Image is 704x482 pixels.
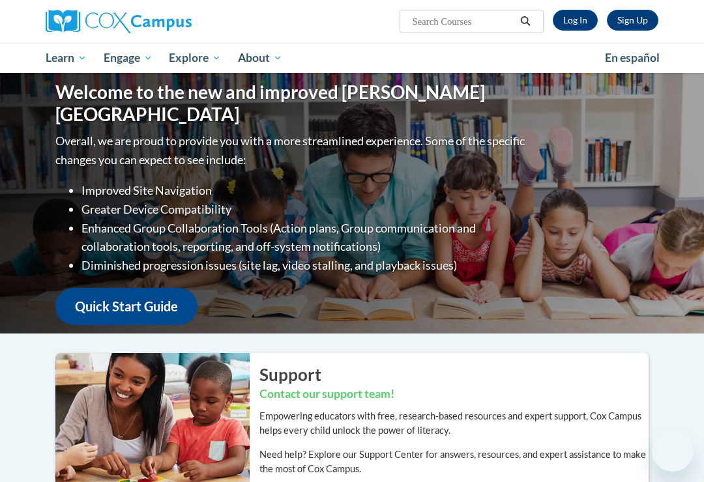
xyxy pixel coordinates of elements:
[95,43,161,73] a: Engage
[238,50,282,66] span: About
[81,181,528,200] li: Improved Site Navigation
[259,386,649,403] h3: Contact our support team!
[411,14,516,29] input: Search Courses
[46,10,192,33] img: Cox Campus
[55,132,528,169] p: Overall, we are proud to provide you with a more streamlined experience. Some of the specific cha...
[652,430,694,472] iframe: Button to launch messaging window
[259,363,649,386] h2: Support
[605,51,660,64] span: En español
[516,14,535,29] button: Search
[553,10,598,31] a: Log In
[169,50,221,66] span: Explore
[596,44,668,72] a: En español
[607,10,658,31] a: Register
[259,447,649,476] p: Need help? Explore our Support Center for answers, resources, and expert assistance to make the m...
[81,200,528,219] li: Greater Device Compatibility
[259,409,649,438] p: Empowering educators with free, research-based resources and expert support, Cox Campus helps eve...
[46,10,237,33] a: Cox Campus
[160,43,229,73] a: Explore
[81,256,528,275] li: Diminished progression issues (site lag, video stalling, and playback issues)
[55,81,528,125] h1: Welcome to the new and improved [PERSON_NAME][GEOGRAPHIC_DATA]
[37,43,95,73] a: Learn
[36,43,668,73] div: Main menu
[55,288,198,325] a: Quick Start Guide
[81,219,528,257] li: Enhanced Group Collaboration Tools (Action plans, Group communication and collaboration tools, re...
[104,50,153,66] span: Engage
[46,50,87,66] span: Learn
[229,43,291,73] a: About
